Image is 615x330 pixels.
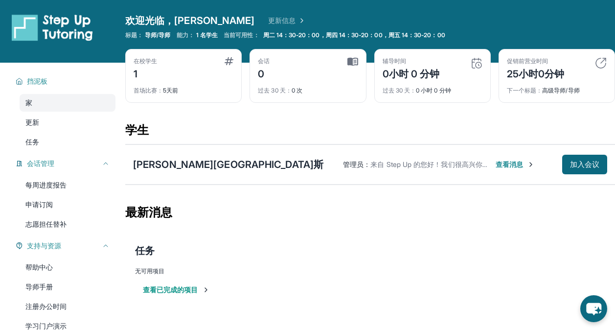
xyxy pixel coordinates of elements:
img: 商标 [12,14,93,41]
img: 卡 [225,57,233,65]
span: 下一个标题： [507,87,542,94]
span: 过去 30 天： [383,87,416,94]
div: 5天前 [134,81,233,94]
font: 更新信息 [268,16,296,25]
a: 更新 [20,114,115,131]
span: 管理员： [343,160,370,168]
div: 0小时 0 分钟 [383,65,440,81]
a: 任务 [20,133,115,151]
button: 聊天按钮 [580,295,607,322]
font: 查看已完成的项目 [143,285,198,295]
img: 卡 [595,57,607,69]
button: 挡泥板 [23,76,110,86]
div: 会话 [258,57,270,65]
span: 过去 30 天： [258,87,292,94]
span: 能力： [177,31,194,39]
a: 家 [20,94,115,112]
div: 25小时0分钟 [507,65,565,81]
img: 雪佛龙右 [527,161,535,168]
button: 支持与资源 [23,241,110,251]
div: 学生 [125,122,615,144]
span: 任务 [25,137,39,147]
span: 更新 [25,118,39,127]
span: 标题： [125,31,143,39]
a: 帮助中心 [20,259,115,276]
img: 卡 [347,57,358,66]
img: 雪佛龙右 [296,16,306,25]
div: [PERSON_NAME][GEOGRAPHIC_DATA]斯 [133,158,323,171]
div: 辅导时间 [383,57,440,65]
span: 首场比赛： [134,87,163,94]
a: 周二 14：30-20：00，周四 14：30-20：00，周五 14：30-20：00 [261,31,447,39]
button: 会话管理 [23,159,110,168]
span: 家 [25,98,32,108]
a: 每周进度报告 [20,176,115,194]
span: 导师/导师 [145,31,170,39]
div: 无可用项目 [135,267,605,275]
a: 志愿担任替补 [20,215,115,233]
span: 挡泥板 [27,76,47,86]
font: 查看消息 [496,160,523,169]
span: 1 名学生 [196,31,218,39]
button: 查看已完成的项目 [143,285,210,295]
div: 1 [134,65,157,81]
a: 更新信息 [268,16,305,25]
span: 欢迎光临，[PERSON_NAME] [125,14,254,27]
div: 促销前营业时间 [507,57,565,65]
div: 最新消息 [125,191,615,234]
a: 注册办公时间 [20,298,115,315]
span: 周二 14：30-20：00，周四 14：30-20：00，周五 14：30-20：00 [263,31,445,39]
span: 当前可用性： [224,31,259,39]
div: 0 [258,65,270,81]
div: 0 小时 0 分钟 [383,81,482,94]
div: 0 次 [258,81,358,94]
a: 申请订阅 [20,196,115,213]
span: 会话管理 [27,159,54,168]
img: 卡 [471,57,482,69]
div: 在校学生 [134,57,157,65]
button: 加入会议 [562,155,607,174]
span: 任务 [135,244,155,258]
div: 高级导师/导师 [507,81,607,94]
span: 支持与资源 [27,241,61,251]
a: 导师手册 [20,278,115,296]
span: 加入会议 [570,162,599,167]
